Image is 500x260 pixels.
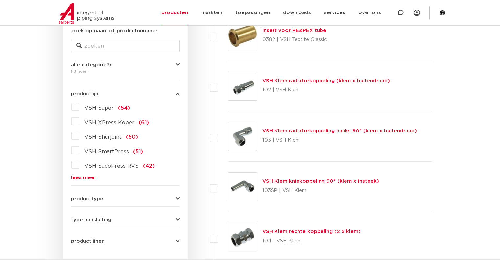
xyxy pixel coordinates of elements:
p: 103 | VSH Klem [262,135,417,146]
span: (60) [126,134,138,140]
input: zoeken [71,40,180,52]
img: Thumbnail for Insert voor PB&PEX tube [228,22,257,50]
button: productlijnen [71,239,180,244]
span: productlijnen [71,239,105,244]
a: VSH Klem kniekoppeling 90° (klem x insteek) [262,179,379,184]
span: VSH Super [84,106,114,111]
label: zoek op naam of productnummer [71,27,157,35]
span: (42) [143,163,155,169]
p: 103SP | VSH Klem [262,185,379,196]
a: VSH Klem radiatorkoppeling haaks 90° (klem x buitendraad) [262,129,417,133]
a: VSH Klem rechte koppeling (2 x klem) [262,229,361,234]
span: (64) [118,106,130,111]
span: producttype [71,196,103,201]
span: VSH SmartPress [84,149,129,154]
button: alle categorieën [71,62,180,67]
img: Thumbnail for VSH Klem radiatorkoppeling (klem x buitendraad) [228,72,257,100]
span: VSH XPress Koper [84,120,134,125]
img: Thumbnail for VSH Klem rechte koppeling (2 x klem) [228,223,257,251]
img: Thumbnail for VSH Klem kniekoppeling 90° (klem x insteek) [228,173,257,201]
button: type aansluiting [71,217,180,222]
div: fittingen [71,67,180,75]
p: 0382 | VSH Tectite Classic [262,35,327,45]
button: productlijn [71,91,180,96]
span: VSH SudoPress RVS [84,163,139,169]
a: VSH Klem radiatorkoppeling (klem x buitendraad) [262,78,390,83]
img: Thumbnail for VSH Klem radiatorkoppeling haaks 90° (klem x buitendraad) [228,122,257,151]
a: lees meer [71,175,180,180]
span: productlijn [71,91,98,96]
button: producttype [71,196,180,201]
span: (61) [139,120,149,125]
span: (51) [133,149,143,154]
span: alle categorieën [71,62,113,67]
span: VSH Shurjoint [84,134,122,140]
a: Insert voor PB&PEX tube [262,28,326,33]
span: type aansluiting [71,217,111,222]
p: 104 | VSH Klem [262,236,361,246]
p: 102 | VSH Klem [262,85,390,95]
